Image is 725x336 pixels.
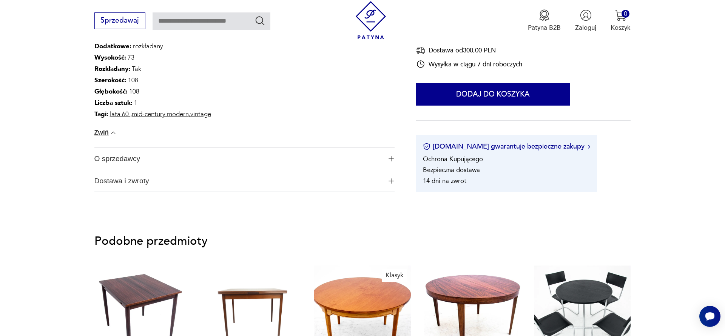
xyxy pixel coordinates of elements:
div: Wysyłka w ciągu 7 dni roboczych [416,60,522,69]
p: 1 [94,97,214,109]
img: Patyna - sklep z meblami i dekoracjami vintage [352,1,390,39]
button: Zwiń [94,129,117,137]
a: mid-century modern [132,110,189,118]
a: lata 60. [110,110,130,118]
span: O sprzedawcy [94,148,382,170]
b: Głębokość : [94,87,128,96]
p: Patyna B2B [528,23,561,32]
p: Podobne przedmioty [94,236,631,247]
img: Ikonka użytkownika [580,9,592,21]
span: Dostawa i zwroty [94,170,382,192]
button: [DOMAIN_NAME] gwarantuje bezpieczne zakupy [423,142,590,151]
p: 108 [94,75,214,86]
p: Zaloguj [575,23,596,32]
b: Szerokość : [94,76,126,84]
p: rozkładany [94,41,214,52]
a: Ikona medaluPatyna B2B [528,9,561,32]
b: Tagi: [94,110,108,118]
img: Ikona strzałki w prawo [588,145,590,149]
div: 0 [622,10,629,18]
a: Sprzedawaj [94,18,145,24]
button: Szukaj [255,15,265,26]
p: Tak [94,63,214,75]
button: Patyna B2B [528,9,561,32]
img: Ikona certyfikatu [423,143,430,150]
img: Ikona plusa [389,178,394,184]
li: 14 dni na zwrot [423,176,466,185]
p: , , [94,109,214,120]
button: Ikona plusaO sprzedawcy [94,148,395,170]
img: Ikona dostawy [416,46,425,55]
p: 108 [94,86,214,97]
iframe: Smartsupp widget button [699,306,720,327]
button: Ikona plusaDostawa i zwroty [94,170,395,192]
img: chevron down [110,129,117,137]
button: 0Koszyk [611,9,631,32]
b: Dodatkowe : [94,42,131,51]
img: Ikona medalu [538,9,550,21]
b: Wysokość : [94,53,126,62]
li: Ochrona Kupującego [423,155,483,163]
p: 73 [94,52,214,63]
button: Dodaj do koszyka [416,83,570,106]
button: Zaloguj [575,9,596,32]
img: Ikona plusa [389,156,394,161]
p: Koszyk [611,23,631,32]
button: Sprzedawaj [94,12,145,29]
b: Rozkładany : [94,64,130,73]
li: Bezpieczna dostawa [423,166,480,174]
b: Liczba sztuk: [94,98,133,107]
img: Ikona koszyka [615,9,626,21]
div: Dostawa od 300,00 PLN [416,46,522,55]
a: vintage [190,110,211,118]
